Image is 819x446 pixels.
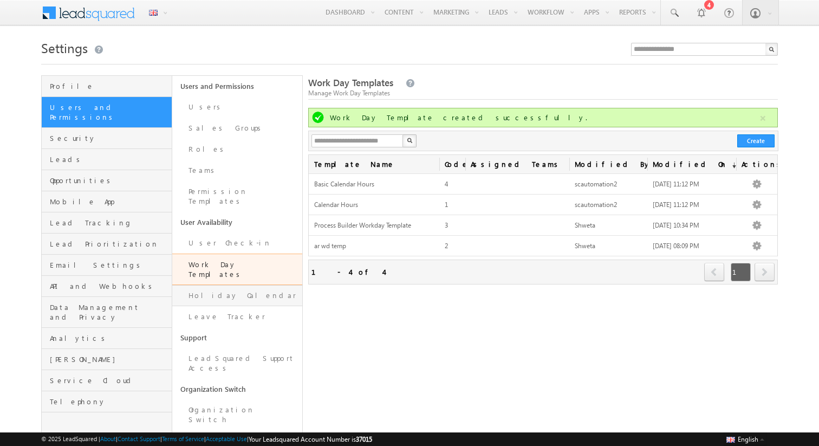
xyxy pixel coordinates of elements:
a: Users [172,96,303,118]
a: Data Management and Privacy [42,297,172,328]
a: Terms of Service [162,435,204,442]
span: Profile [50,81,169,91]
span: Mobile App [50,197,169,206]
a: Opportunities [42,170,172,191]
a: LeadSquared Support Access [172,348,303,379]
a: Contact Support [118,435,160,442]
a: Profile [42,76,172,97]
a: [PERSON_NAME] [42,349,172,370]
span: [DATE] 11:12 PM [653,180,699,188]
a: Modified On(sorted descending) [647,155,736,173]
div: 1 - 4 of 4 [311,266,383,278]
span: ar wd temp [314,242,346,250]
span: 3 [445,221,448,229]
span: Settings [41,39,88,56]
span: Calendar Hours [314,201,358,209]
span: Code [439,155,465,173]
span: next [755,263,775,281]
span: © 2025 LeadSquared | | | | | [41,434,372,444]
span: Work Day Templates [308,76,393,89]
a: Leads [42,149,172,170]
span: Security [50,133,169,143]
span: Leads [50,154,169,164]
a: Lead Prioritization [42,234,172,255]
a: Work Day Templates [172,254,303,285]
a: Acceptable Use [206,435,247,442]
a: Holiday Calendar [172,285,303,306]
span: 2 [445,242,448,250]
span: [DATE] 11:12 PM [653,201,699,209]
a: Telephony [42,391,172,412]
a: Lead Tracking [42,212,172,234]
a: Service Cloud [42,370,172,391]
span: Shweta [575,221,595,229]
span: scautomation2 [575,201,617,209]
a: API and Webhooks [42,276,172,297]
span: [PERSON_NAME] [50,354,169,364]
span: Your Leadsquared Account Number is [249,435,372,443]
a: Template Name [309,155,439,173]
span: Modified By [569,155,647,173]
span: 1 [731,263,751,281]
span: Opportunities [50,176,169,185]
a: Roles [172,139,303,160]
a: Email Settings [42,255,172,276]
a: User Availability [172,212,303,232]
span: Process Builder Workday Template [314,221,411,229]
span: Service Cloud [50,376,169,385]
span: prev [704,263,724,281]
span: API and Webhooks [50,281,169,291]
a: Support [172,327,303,348]
a: Users and Permissions [172,76,303,96]
a: Permission Templates [172,181,303,212]
span: Actions [736,155,778,173]
a: Leave Tracker [172,306,303,327]
button: Create [737,134,775,147]
span: Data Management and Privacy [50,302,169,322]
span: Telephony [50,397,169,406]
a: Mobile App [42,191,172,212]
a: User Check-in [172,232,303,254]
div: Manage Work Day Templates [308,88,778,98]
span: Users and Permissions [50,102,169,122]
a: Teams [172,160,303,181]
a: Users and Permissions [42,97,172,128]
a: Organization Switch [172,399,303,430]
a: Organization Switch [172,379,303,399]
button: English [724,432,767,445]
a: Analytics [42,328,172,349]
span: 37015 [356,435,372,443]
span: Assigned Teams [465,155,569,173]
span: [DATE] 08:09 PM [653,242,699,250]
a: Security [42,128,172,149]
span: English [738,435,758,443]
a: next [755,264,775,281]
span: (sorted descending) [727,161,736,170]
span: 1 [445,201,448,209]
span: Basic Calendar Hours [314,180,374,188]
span: Lead Tracking [50,218,169,228]
span: Lead Prioritization [50,239,169,249]
a: About [100,435,116,442]
span: Shweta [575,242,595,250]
a: prev [704,264,725,281]
span: scautomation2 [575,180,617,188]
span: Email Settings [50,260,169,270]
a: Sales Groups [172,118,303,139]
div: Work Day Template created successfully. [330,113,758,122]
span: 4 [445,180,448,188]
span: Analytics [50,333,169,343]
span: [DATE] 10:34 PM [653,221,699,229]
img: Search [407,138,412,143]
